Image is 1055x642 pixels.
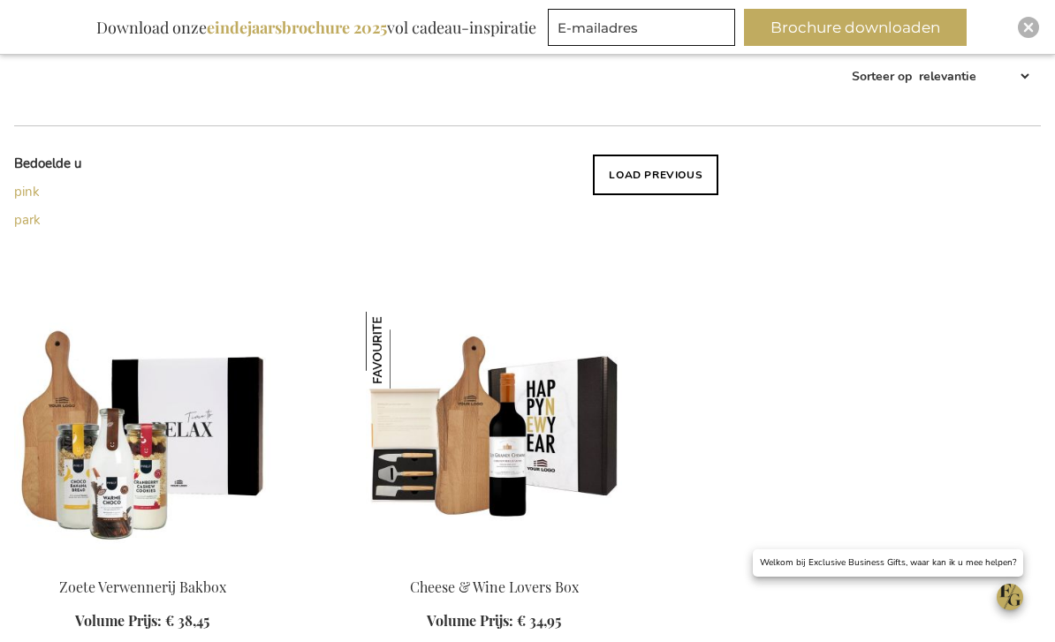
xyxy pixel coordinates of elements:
input: E-mailadres [548,9,735,46]
img: Close [1023,22,1034,33]
img: Cheese & Wine Lovers Box [366,312,443,389]
b: eindejaarsbrochure 2025 [207,17,387,38]
button: Brochure downloaden [744,9,967,46]
a: Volume Prijs: € 34,95 [427,611,561,631]
span: € 38,45 [165,611,209,630]
a: pink [14,183,40,200]
span: Volume Prijs: [75,611,162,630]
a: Sweet Treats Baking Box [14,555,270,572]
span: Volume Prijs: [427,611,513,630]
a: Cheese & Wine Lovers Box Cheese & Wine Lovers Box [366,555,622,572]
a: Cheese & Wine Lovers Box [410,578,579,596]
a: Zoete Verwennerij Bakbox [59,578,226,596]
img: Sweet Treats Baking Box [14,312,270,559]
div: Close [1018,17,1039,38]
a: Volume Prijs: € 38,45 [75,611,209,631]
button: Load previous [593,155,718,195]
span: € 34,95 [517,611,561,630]
a: park [14,211,41,229]
dt: Bedoelde u [14,155,271,173]
img: Cheese & Wine Lovers Box [366,312,622,559]
div: Download onze vol cadeau-inspiratie [88,9,544,46]
label: Sorteer op [852,68,912,85]
form: marketing offers and promotions [548,9,740,51]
